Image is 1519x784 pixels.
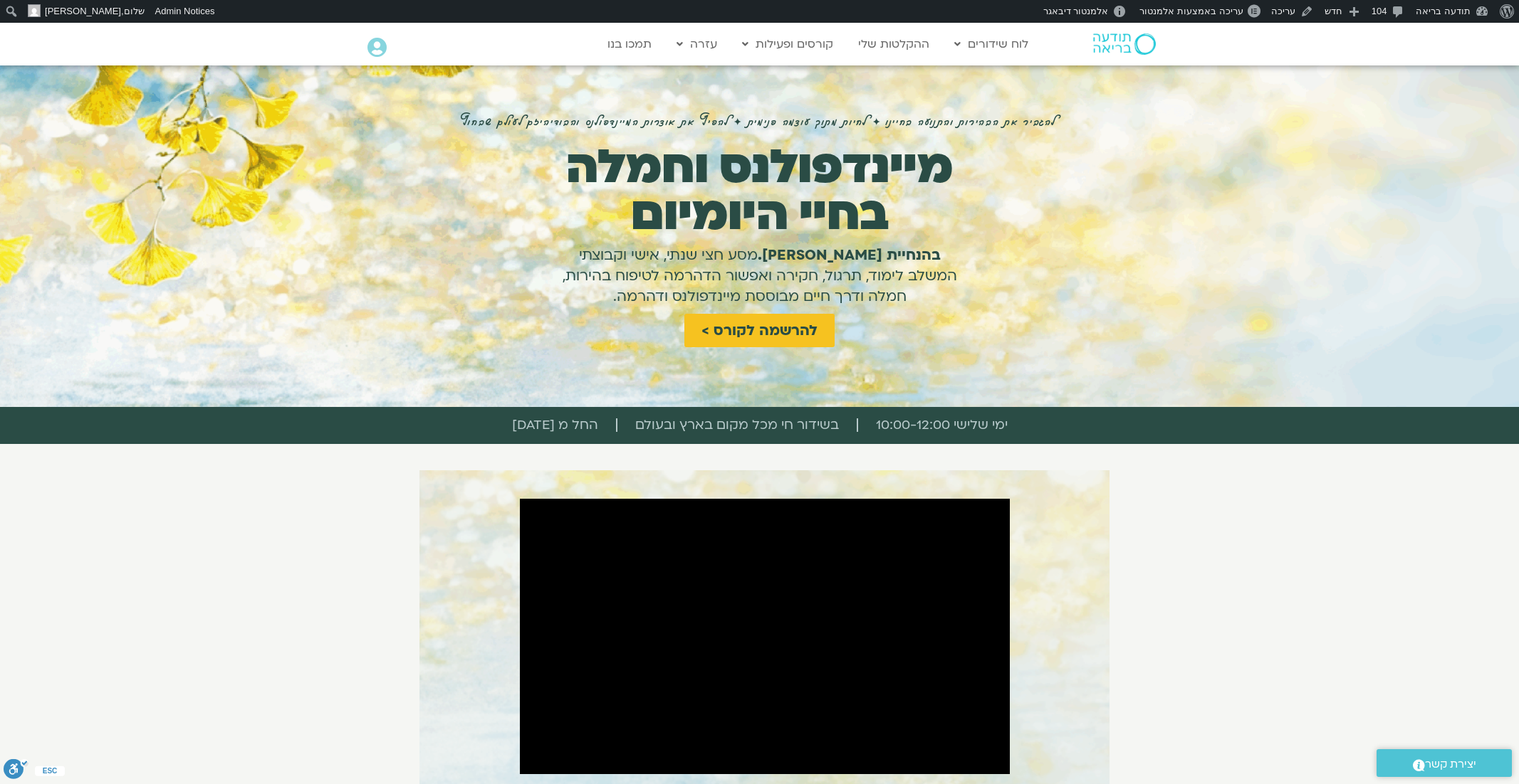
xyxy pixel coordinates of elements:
[546,144,973,238] h1: מיינדפולנס וחמלה בחיי היומיום
[45,6,121,16] span: [PERSON_NAME]
[1139,6,1243,16] span: עריכה באמצעות אלמנטור
[735,31,840,58] a: קורסים ופעילות
[520,499,1010,774] iframe: אלה טולנאי - לקראת קורס העמקה
[1377,749,1512,777] a: יצירת קשר
[560,245,959,307] h1: מסע חצי שנתי, אישי וקבוצתי המשלב לימוד, תרגול, חקירה ואפשור הדהרמה לטיפוח בהירות, חמלה ודרך חיים ...
[876,414,1008,437] span: ימי שלישי 10:00-12:00
[758,245,941,265] b: בהנחיית [PERSON_NAME].
[377,112,1142,129] h6: להגביר את הבהירות והתנועה בחיינו ✦ לחיות מתוך עוצמה פנימית ✦ להפיץ את אוצרות המיינדפולנס והבודיהי...
[1093,33,1156,55] img: תודעה בריאה
[635,414,839,437] span: בשידור חי מכל מקום בארץ ובעולם
[684,314,835,347] a: להרשמה לקורס >
[669,31,724,58] a: עזרה
[701,322,818,339] span: להרשמה לקורס >
[851,31,936,58] a: ההקלטות שלי
[947,31,1035,58] a: לוח שידורים
[512,414,598,437] span: החל מ [DATE]​
[1425,755,1476,774] span: יצירת קשר
[600,31,659,58] a: תמכו בנו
